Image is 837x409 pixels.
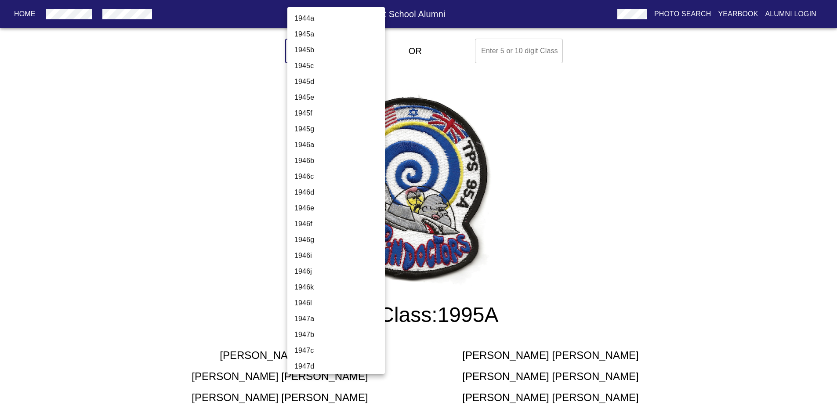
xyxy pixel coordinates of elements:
li: 1946b [287,153,391,169]
li: 1946f [287,216,391,232]
li: 1947a [287,311,391,327]
li: 1946a [287,137,391,153]
li: 1945f [287,105,391,121]
li: 1946c [287,169,391,185]
li: 1945e [287,90,391,105]
li: 1945a [287,26,391,42]
li: 1946l [287,295,391,311]
li: 1946j [287,264,391,279]
li: 1946k [287,279,391,295]
li: 1946i [287,248,391,264]
li: 1947d [287,358,391,374]
li: 1946e [287,200,391,216]
li: 1947b [287,327,391,343]
li: 1945d [287,74,391,90]
li: 1944a [287,11,391,26]
li: 1947c [287,343,391,358]
li: 1945c [287,58,391,74]
li: 1946d [287,185,391,200]
li: 1946g [287,232,391,248]
li: 1945b [287,42,391,58]
li: 1945g [287,121,391,137]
